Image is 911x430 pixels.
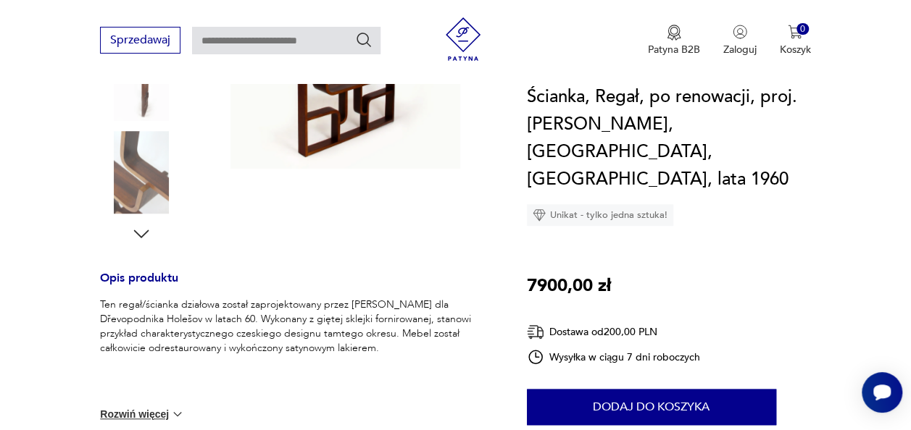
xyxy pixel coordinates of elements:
iframe: Smartsupp widget button [862,372,902,413]
a: Ikona medaluPatyna B2B [648,25,700,56]
button: Sprzedawaj [100,27,180,54]
img: Ikonka użytkownika [733,25,747,39]
img: Ikona koszyka [788,25,802,39]
img: Ikona diamentu [533,208,546,222]
img: Patyna - sklep z meblami i dekoracjami vintage [441,17,485,61]
button: Rozwiń więcej [100,407,184,421]
button: 0Koszyk [780,25,811,56]
div: Dostawa od 200,00 PLN [527,323,701,341]
img: Ikona dostawy [527,323,544,341]
button: Szukaj [355,31,373,49]
img: chevron down [170,407,185,421]
div: 0 [796,23,809,35]
div: Unikat - tylko jedna sztuka! [527,204,673,226]
p: Koszyk [780,43,811,56]
p: Zaloguj [723,43,757,56]
h3: Opis produktu [100,274,491,298]
img: Zdjęcie produktu Ścianka, Regał, po renowacji, proj. Ludvik Volak, Holesov, Czechy, lata 1960 [100,131,183,214]
p: Ten regał/ścianka działowa został zaprojektowany przez [PERSON_NAME] dla Dřevopodnika Holešov w l... [100,298,491,355]
button: Patyna B2B [648,25,700,56]
p: Patyna B2B [648,43,700,56]
a: Sprzedawaj [100,36,180,46]
h1: Ścianka, Regał, po renowacji, proj. [PERSON_NAME], [GEOGRAPHIC_DATA], [GEOGRAPHIC_DATA], lata 1960 [527,83,811,193]
div: Wysyłka w ciągu 7 dni roboczych [527,348,701,366]
p: 7900,00 zł [527,272,611,300]
img: Ikona medalu [667,25,681,41]
button: Zaloguj [723,25,757,56]
button: Dodaj do koszyka [527,389,776,425]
